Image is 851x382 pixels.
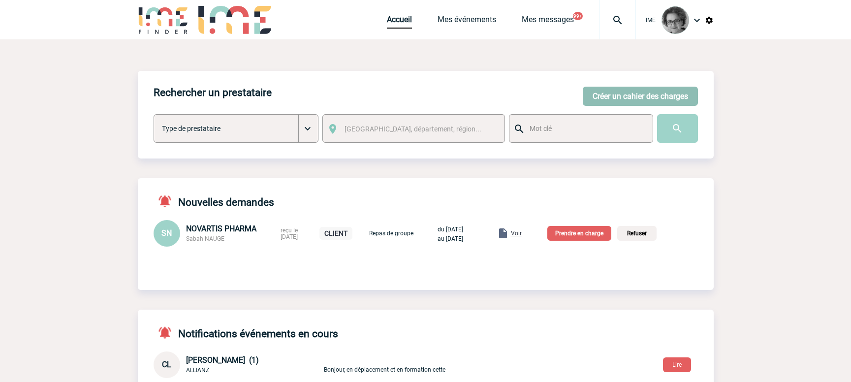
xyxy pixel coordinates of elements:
[527,122,644,135] input: Mot clé
[319,227,352,240] p: CLIENT
[663,357,691,372] button: Lire
[655,359,699,369] a: Lire
[438,235,463,242] span: au [DATE]
[438,226,463,233] span: du [DATE]
[438,15,496,29] a: Mes événements
[186,367,209,374] span: ALLIANZ
[162,360,171,369] span: CL
[547,226,611,241] p: Prendre en charge
[154,325,338,340] h4: Notifications événements en cours
[345,125,481,133] span: [GEOGRAPHIC_DATA], département, région...
[138,6,189,34] img: IME-Finder
[186,224,256,233] span: NOVARTIS PHARMA
[573,12,583,20] button: 99+
[367,230,416,237] p: Repas de groupe
[657,114,698,143] input: Submit
[154,194,274,208] h4: Nouvelles demandes
[154,87,272,98] h4: Rechercher un prestataire
[154,359,552,369] a: CL [PERSON_NAME] (1) ALLIANZ Bonjour, en déplacement et en formation cette
[186,355,259,365] span: [PERSON_NAME] (1)
[617,226,657,241] p: Refuser
[161,228,172,238] span: SN
[158,325,178,340] img: notifications-active-24-px-r.png
[522,15,574,29] a: Mes messages
[662,6,689,34] img: 101028-0.jpg
[511,230,522,237] span: Voir
[473,228,524,237] a: Voir
[158,194,178,208] img: notifications-active-24-px-r.png
[387,15,412,29] a: Accueil
[186,235,224,242] span: Sabah NAUGE
[154,351,319,378] div: Conversation privée : Client - Agence
[281,227,298,240] span: reçu le [DATE]
[321,357,552,373] p: Bonjour, en déplacement et en formation cette
[497,227,509,239] img: folder.png
[646,17,656,24] span: IME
